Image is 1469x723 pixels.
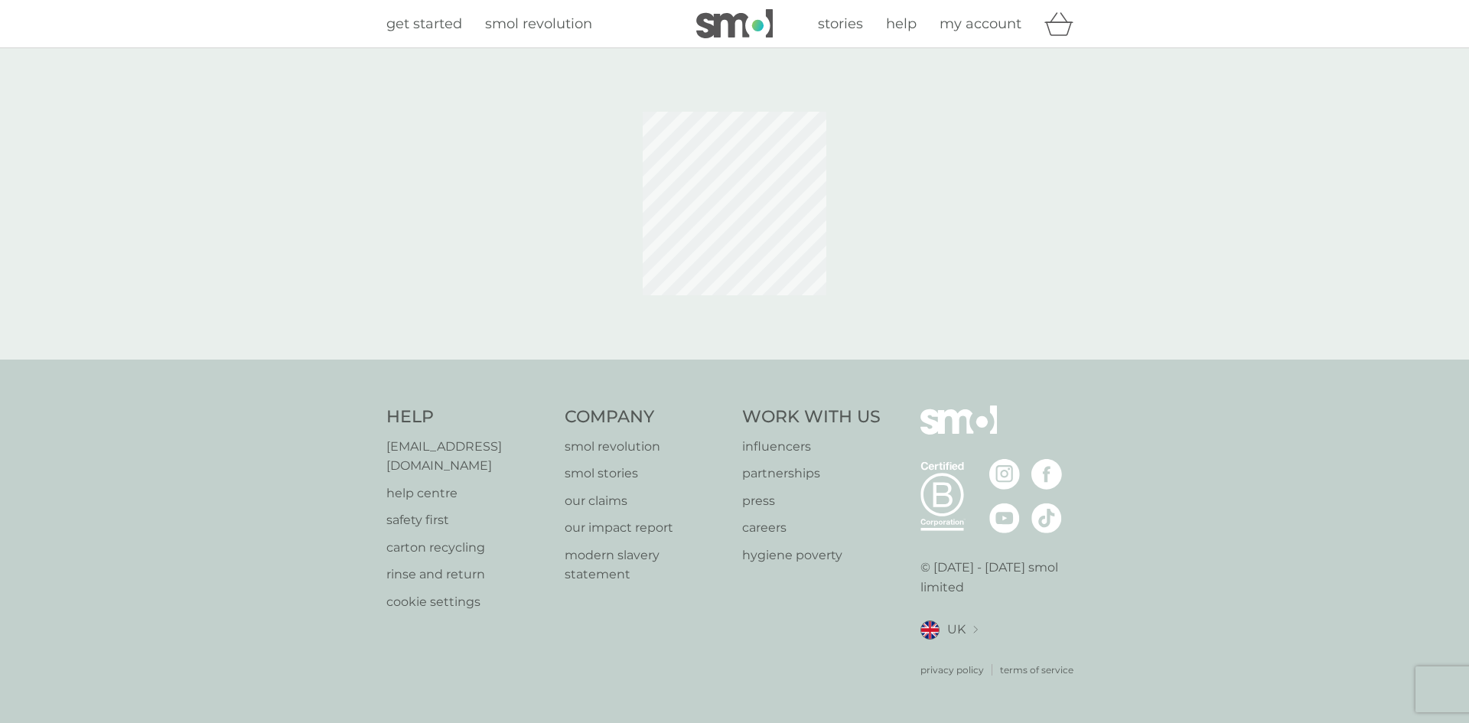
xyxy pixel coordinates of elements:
img: UK flag [920,620,940,640]
img: visit the smol Youtube page [989,503,1020,533]
a: safety first [386,510,549,530]
a: my account [940,13,1021,35]
div: basket [1044,8,1083,39]
a: smol stories [565,464,728,484]
a: rinse and return [386,565,549,585]
a: carton recycling [386,538,549,558]
a: our impact report [565,518,728,538]
span: get started [386,15,462,32]
a: smol revolution [485,13,592,35]
a: smol revolution [565,437,728,457]
h4: Work With Us [742,405,881,429]
img: smol [920,405,997,458]
a: hygiene poverty [742,546,881,565]
a: cookie settings [386,592,549,612]
h4: Help [386,405,549,429]
a: help [886,13,917,35]
span: my account [940,15,1021,32]
p: © [DATE] - [DATE] smol limited [920,558,1083,597]
a: stories [818,13,863,35]
a: get started [386,13,462,35]
a: partnerships [742,464,881,484]
img: visit the smol Tiktok page [1031,503,1062,533]
img: select a new location [973,626,978,634]
a: terms of service [1000,663,1073,677]
a: modern slavery statement [565,546,728,585]
img: visit the smol Facebook page [1031,459,1062,490]
a: help centre [386,484,549,503]
span: stories [818,15,863,32]
h4: Company [565,405,728,429]
a: our claims [565,491,728,511]
span: help [886,15,917,32]
img: visit the smol Instagram page [989,459,1020,490]
a: press [742,491,881,511]
a: [EMAIL_ADDRESS][DOMAIN_NAME] [386,437,549,476]
span: UK [947,620,966,640]
a: influencers [742,437,881,457]
a: careers [742,518,881,538]
img: smol [696,9,773,38]
span: smol revolution [485,15,592,32]
a: privacy policy [920,663,984,677]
